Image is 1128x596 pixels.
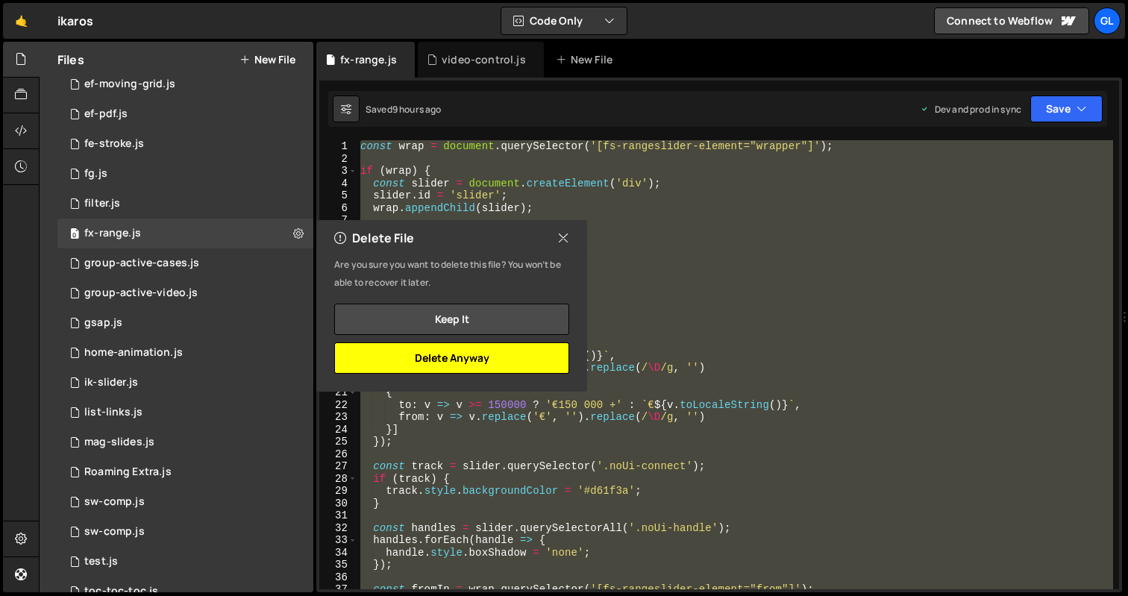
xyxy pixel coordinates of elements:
[57,219,313,248] div: 5811/45213.js
[442,52,526,67] div: video-control.js
[319,583,357,596] div: 37
[1030,95,1103,122] button: Save
[319,214,357,227] div: 7
[84,78,175,91] div: ef-moving-grid.js
[57,189,313,219] div: 5811/11397.js
[57,69,313,99] div: 5811/22023.js
[920,103,1021,116] div: Dev and prod in sync
[340,52,397,67] div: fx-range.js
[319,460,357,473] div: 27
[84,167,107,181] div: fg.js
[84,227,141,240] div: fx-range.js
[70,229,79,241] span: 0
[366,103,442,116] div: Saved
[57,129,313,159] div: 5811/28686.js
[319,411,357,424] div: 23
[392,103,442,116] div: 9 hours ago
[334,342,569,374] button: Delete Anyway
[319,386,357,399] div: 21
[934,7,1089,34] a: Connect to Webflow
[84,525,145,539] div: sw-comp.js
[1094,7,1121,34] a: Gl
[57,368,313,398] div: 5811/15760.js
[319,473,357,486] div: 28
[319,178,357,190] div: 4
[319,202,357,215] div: 6
[57,338,313,368] div: 5811/11866.js
[57,457,313,487] div: 5811/24594.js
[57,278,313,308] div: 5811/26115.js
[3,3,40,39] a: 🤙
[57,51,84,68] h2: Files
[57,12,93,30] div: ikaros
[319,498,357,510] div: 30
[57,248,313,278] div: 5811/25839.js
[84,436,154,449] div: mag-slides.js
[239,54,295,66] button: New File
[84,376,138,389] div: ik-slider.js
[319,140,357,153] div: 1
[556,52,618,67] div: New File
[57,398,313,427] div: 5811/27226.js
[501,7,627,34] button: Code Only
[84,197,120,210] div: filter.js
[84,286,198,300] div: group-active-video.js
[84,257,199,270] div: group-active-cases.js
[319,571,357,584] div: 36
[319,165,357,178] div: 3
[319,485,357,498] div: 29
[319,448,357,461] div: 26
[84,555,118,568] div: test.js
[319,436,357,448] div: 25
[57,547,313,577] div: 5811/16339.js
[319,189,357,202] div: 5
[319,547,357,559] div: 34
[84,107,128,121] div: ef-pdf.js
[334,304,569,335] button: Keep it
[84,346,183,360] div: home-animation.js
[334,256,569,292] p: Are you sure you want to delete this file? You won’t be able to recover it later.
[319,559,357,571] div: 35
[84,316,122,330] div: gsap.js
[57,99,313,129] div: 5811/15292.js
[57,517,313,547] div: 5811/28691.js
[319,522,357,535] div: 32
[57,427,313,457] div: 5811/20839.js
[84,465,172,479] div: Roaming Extra.js
[319,153,357,166] div: 2
[57,487,313,517] div: 5811/28690.js
[319,399,357,412] div: 22
[84,406,142,419] div: list-links.js
[319,509,357,522] div: 31
[334,230,414,246] h2: Delete File
[57,308,313,338] div: 5811/11416.js
[57,159,313,189] div: 5811/16838.js
[84,137,144,151] div: fe-stroke.js
[319,534,357,547] div: 33
[319,424,357,436] div: 24
[84,495,145,509] div: sw-comp.js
